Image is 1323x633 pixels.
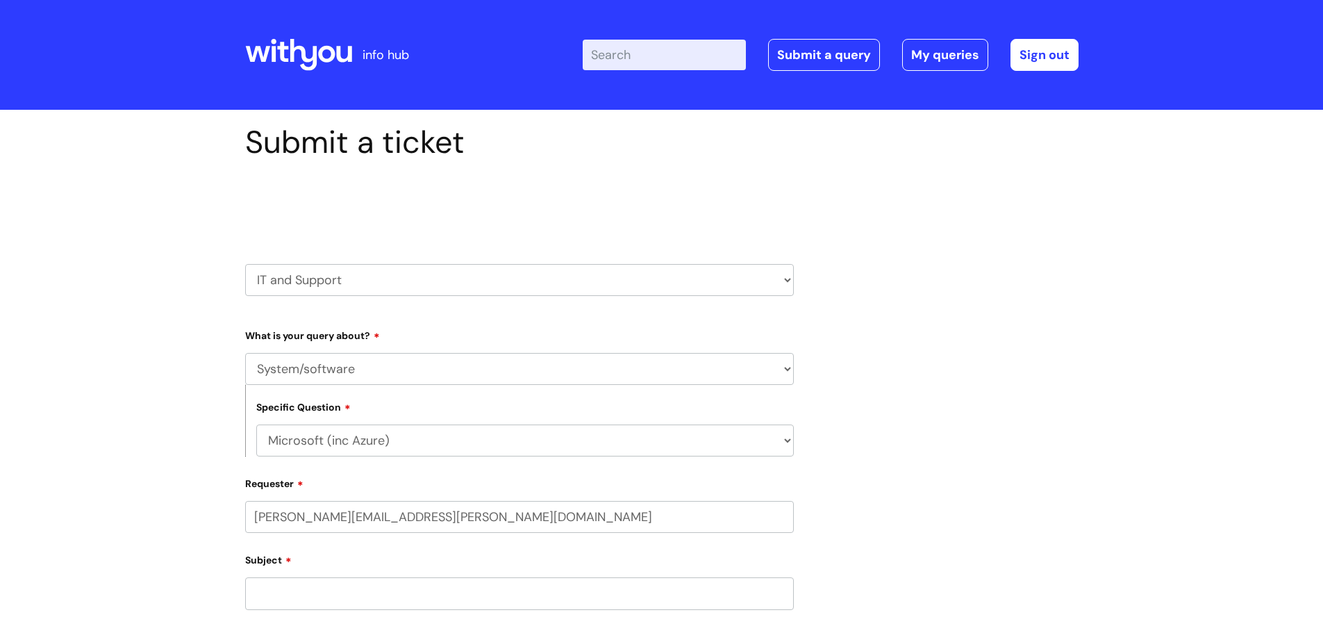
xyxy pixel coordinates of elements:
label: Requester [245,473,794,490]
p: info hub [363,44,409,66]
a: Sign out [1010,39,1079,71]
input: Search [583,40,746,70]
label: What is your query about? [245,325,794,342]
label: Subject [245,550,794,566]
a: My queries [902,39,988,71]
h1: Submit a ticket [245,124,794,161]
input: Email [245,501,794,533]
a: Submit a query [768,39,880,71]
label: Specific Question [256,400,351,413]
h2: Select issue type [245,193,794,219]
div: | - [583,39,1079,71]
